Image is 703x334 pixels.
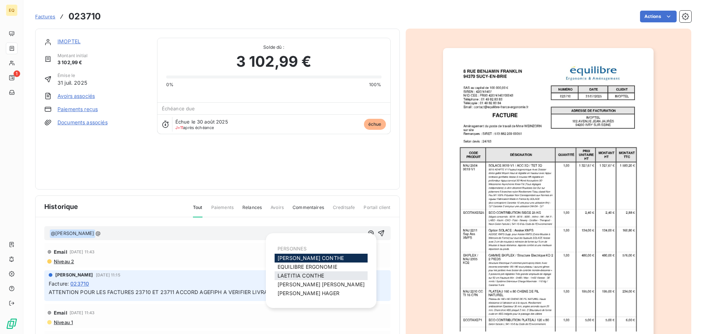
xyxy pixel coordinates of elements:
button: Actions [640,11,677,22]
span: [PERSON_NAME] HAGER [278,290,339,296]
span: Échue le 30 août 2025 [175,119,228,125]
span: 3 102,99 € [236,51,312,73]
span: Creditsafe [333,204,355,217]
span: [DATE] 11:15 [96,273,120,277]
span: LAETITIA CONTHE [278,272,324,279]
span: échue [364,119,386,130]
span: 31 juil. 2025 [57,79,87,87]
span: Échéance due [162,106,195,111]
a: Paiements reçus [57,106,98,113]
span: [DATE] 11:43 [70,250,95,254]
span: 023710 [70,280,89,287]
span: ATTENTION POUR LES FACTURES 23710 ET 23711 ACCORD AGEFIPH A VERIFIER LIVRAISON TT DE MME DERUELLE... [49,289,361,295]
span: Portail client [364,204,390,217]
a: Documents associés [57,119,108,126]
span: Relances [242,204,262,217]
span: [PERSON_NAME] [55,272,93,278]
div: EQ [6,4,18,16]
span: 1 [14,70,20,77]
span: [DATE] 11:43 [70,311,95,315]
span: Paiements [211,204,234,217]
span: @ [96,230,101,236]
h3: 023710 [68,10,101,23]
span: EQUILIBRE ERGONOMIE [278,264,337,270]
span: PERSONNES [278,246,306,252]
span: Historique [44,202,78,212]
span: Commentaires [293,204,324,217]
span: Email [54,249,67,255]
span: Factures [35,14,55,19]
span: 3 102,99 € [57,59,88,66]
span: Email [54,310,67,316]
span: [PERSON_NAME] CONTHE [278,255,344,261]
span: 0% [166,81,174,88]
span: Facture : [49,280,69,287]
span: @ [PERSON_NAME] [50,230,95,238]
span: Niveau 1 [53,319,73,325]
span: Émise le [57,72,87,79]
span: Tout [193,204,202,217]
span: après échéance [175,125,214,130]
span: Solde dû : [166,44,382,51]
span: Avoirs [271,204,284,217]
span: Niveau 2 [53,258,74,264]
span: 100% [369,81,382,88]
span: Montant initial [57,52,88,59]
iframe: Intercom live chat [678,309,696,327]
span: J+11 [175,125,183,130]
a: Factures [35,13,55,20]
span: [PERSON_NAME] [PERSON_NAME] [278,281,365,287]
a: IMOPTEL [57,38,81,44]
img: Logo LeanPay [6,318,18,330]
a: Avoirs associés [57,92,95,100]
